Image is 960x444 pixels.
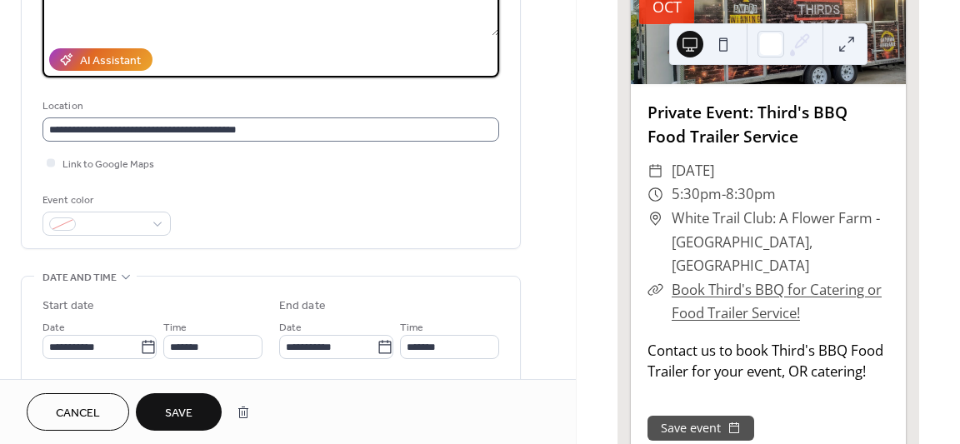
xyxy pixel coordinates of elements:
a: Book Third's BBQ for Catering or Food Trailer Service! [672,280,882,323]
span: Time [400,319,423,337]
button: Save event [647,416,754,441]
a: Private Event: Third's BBQ Food Trailer Service [647,101,847,147]
span: White Trail Club: A Flower Farm - [GEOGRAPHIC_DATA], [GEOGRAPHIC_DATA] [672,207,889,278]
span: Cancel [56,405,100,422]
div: ​ [647,159,663,183]
span: - [722,182,726,207]
div: Location [42,97,496,115]
span: 8:30pm [726,182,776,207]
span: Link to Google Maps [62,156,154,173]
div: Start date [42,297,94,315]
span: Save [165,405,192,422]
span: Date and time [42,269,117,287]
button: Save [136,393,222,431]
div: ​ [647,278,663,302]
span: 5:30pm [672,182,722,207]
span: [DATE] [672,159,714,183]
div: ​ [647,182,663,207]
button: Cancel [27,393,129,431]
div: Event color [42,192,167,209]
span: Date [42,319,65,337]
span: Date [279,319,302,337]
div: ​ [647,207,663,231]
div: Contact us to book Third's BBQ Food Trailer for your event, OR catering! [631,340,906,382]
div: End date [279,297,326,315]
div: AI Assistant [80,52,141,70]
button: AI Assistant [49,48,152,71]
span: Time [163,319,187,337]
